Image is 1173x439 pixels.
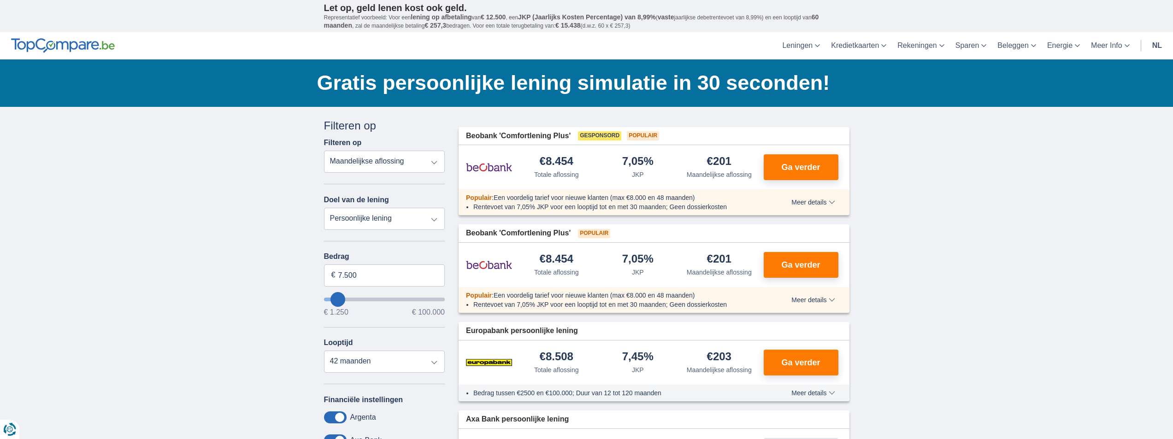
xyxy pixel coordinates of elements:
div: €8.454 [540,253,573,266]
div: Totale aflossing [534,365,579,375]
span: Axa Bank persoonlijke lening [466,414,569,425]
div: 7,05% [622,253,654,266]
span: vaste [658,13,674,21]
a: Energie [1042,32,1085,59]
span: Ga verder [781,358,820,367]
div: JKP [632,365,644,375]
a: Sparen [950,32,992,59]
span: JKP (Jaarlijks Kosten Percentage) van 8,99% [518,13,656,21]
div: JKP [632,170,644,179]
label: Filteren op [324,139,362,147]
span: € 100.000 [412,309,445,316]
div: Maandelijkse aflossing [687,170,752,179]
span: Europabank persoonlijke lening [466,326,578,336]
div: Maandelijkse aflossing [687,268,752,277]
span: Beobank 'Comfortlening Plus' [466,131,571,141]
span: € 257,3 [424,22,446,29]
div: €201 [707,156,731,168]
span: € [331,270,336,281]
a: Kredietkaarten [825,32,892,59]
div: 7,45% [622,351,654,363]
a: Leningen [777,32,825,59]
label: Argenta [350,413,376,421]
li: Rentevoet van 7,05% JKP voor een looptijd tot en met 30 maanden; Geen dossierkosten [473,300,758,309]
button: Ga verder [764,252,838,278]
input: wantToBorrow [324,298,445,301]
p: Let op, geld lenen kost ook geld. [324,2,849,13]
div: Totale aflossing [534,268,579,277]
label: Bedrag [324,252,445,261]
p: Representatief voorbeeld: Voor een van , een ( jaarlijkse debetrentevoet van 8,99%) en een loopti... [324,13,849,30]
button: Meer details [784,389,842,397]
a: Beleggen [992,32,1042,59]
img: product.pl.alt Beobank [466,253,512,276]
span: Ga verder [781,163,820,171]
span: 60 maanden [324,13,819,29]
label: Doel van de lening [324,196,389,204]
button: Meer details [784,199,842,206]
img: TopCompare [11,38,115,53]
button: Meer details [784,296,842,304]
a: nl [1147,32,1167,59]
span: Meer details [791,390,835,396]
div: Totale aflossing [534,170,579,179]
span: € 1.250 [324,309,348,316]
div: Maandelijkse aflossing [687,365,752,375]
div: : [459,193,765,202]
div: : [459,291,765,300]
div: €8.508 [540,351,573,363]
span: Populair [627,131,659,140]
a: Rekeningen [892,32,949,59]
h1: Gratis persoonlijke lening simulatie in 30 seconden! [317,69,849,97]
span: Populair [466,194,492,201]
img: product.pl.alt Europabank [466,351,512,374]
li: Bedrag tussen €2500 en €100.000; Duur van 12 tot 120 maanden [473,388,758,398]
div: Filteren op [324,118,445,134]
span: Beobank 'Comfortlening Plus' [466,228,571,239]
img: product.pl.alt Beobank [466,156,512,179]
div: 7,05% [622,156,654,168]
div: €201 [707,253,731,266]
span: lening op afbetaling [411,13,472,21]
span: € 15.438 [555,22,581,29]
span: Populair [578,229,610,238]
span: Gesponsord [578,131,621,140]
div: €203 [707,351,731,363]
div: €8.454 [540,156,573,168]
button: Ga verder [764,154,838,180]
span: Een voordelig tarief voor nieuwe klanten (max €8.000 en 48 maanden) [494,194,695,201]
span: Ga verder [781,261,820,269]
span: Meer details [791,199,835,205]
label: Looptijd [324,339,353,347]
span: € 12.500 [481,13,506,21]
span: Meer details [791,297,835,303]
button: Ga verder [764,350,838,375]
div: JKP [632,268,644,277]
li: Rentevoet van 7,05% JKP voor een looptijd tot en met 30 maanden; Geen dossierkosten [473,202,758,211]
a: Meer Info [1085,32,1135,59]
label: Financiële instellingen [324,396,403,404]
span: Een voordelig tarief voor nieuwe klanten (max €8.000 en 48 maanden) [494,292,695,299]
span: Populair [466,292,492,299]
